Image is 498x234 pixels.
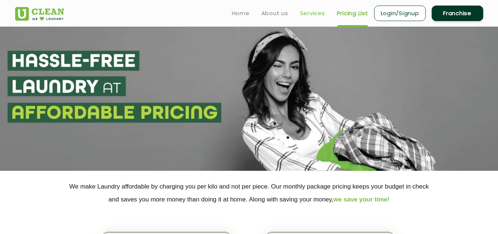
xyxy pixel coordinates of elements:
[374,6,426,21] a: Login/Signup
[15,7,64,21] img: UClean Laundry and Dry Cleaning
[15,180,483,206] p: We make Laundry affordable by charging you per kilo and not per piece. Our monthly package pricin...
[337,9,368,18] a: Pricing List
[432,6,483,21] a: Franchise
[232,9,250,18] a: Home
[334,196,390,203] span: we save your time!
[261,9,288,18] a: About us
[300,9,325,18] a: Services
